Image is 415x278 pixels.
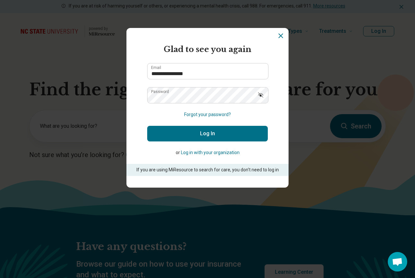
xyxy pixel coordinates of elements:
label: Email [151,66,161,70]
button: Show password [254,87,268,103]
p: If you are using MiResource to search for care, you don’t need to log in [136,166,279,173]
section: Login Dialog [126,28,289,188]
button: Log in with your organization [181,149,240,156]
button: Dismiss [277,32,285,40]
button: Forgot your password? [184,111,231,118]
h2: Glad to see you again [147,44,268,55]
p: or [147,149,268,156]
label: Password [151,90,169,94]
button: Log In [147,126,268,141]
